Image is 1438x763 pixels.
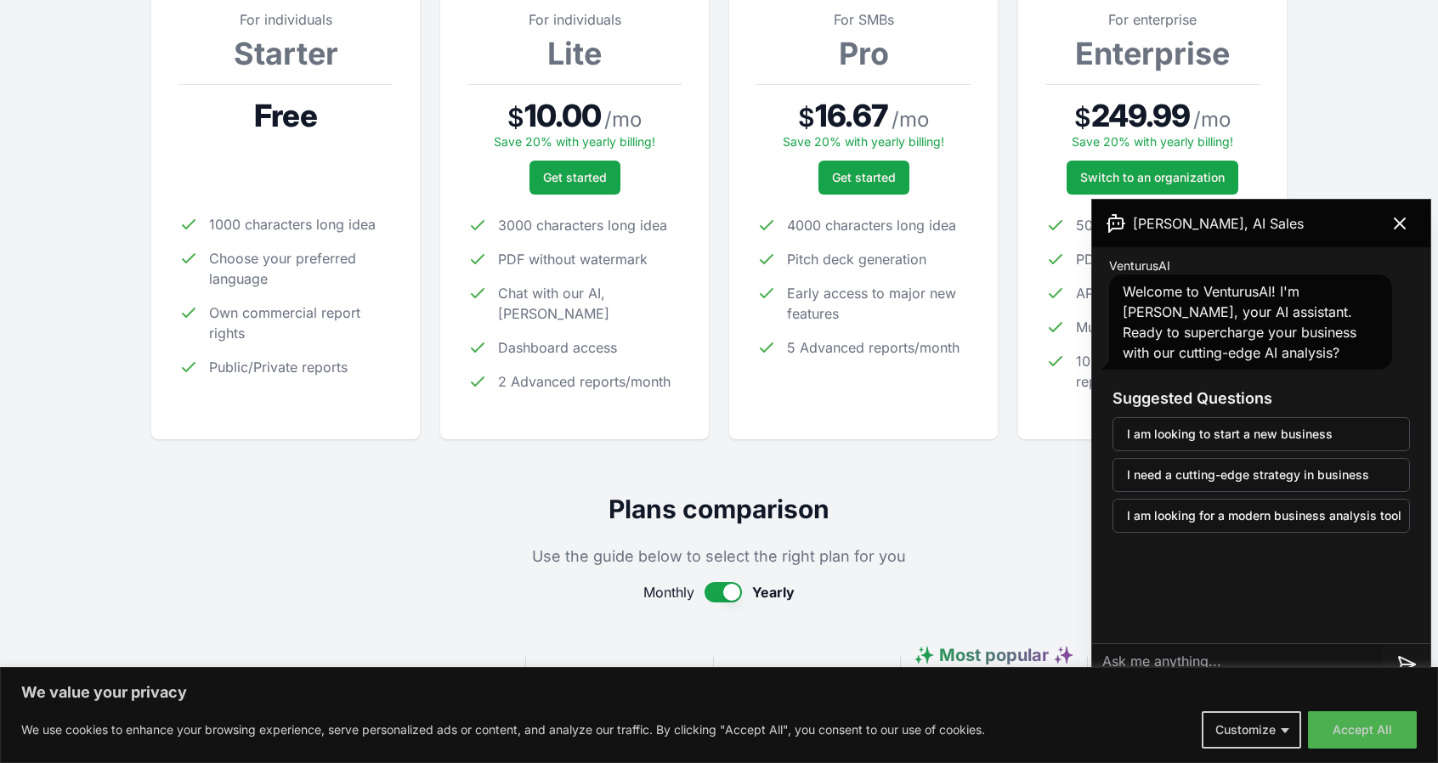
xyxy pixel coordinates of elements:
h2: Plans comparison [151,494,1287,524]
span: 4000 characters long idea [787,215,956,235]
span: $ [507,102,524,133]
h3: Lite [467,37,682,71]
span: Pitch deck generation [787,249,926,269]
p: We use cookies to enhance your browsing experience, serve personalized ads or content, and analyz... [21,720,985,740]
span: Save 20% with yearly billing! [1072,134,1233,149]
button: Customize [1202,711,1301,749]
span: / mo [604,106,642,133]
button: Accept All [1308,711,1417,749]
span: Multiple users access [1076,317,1213,337]
span: 10.00 [524,99,602,133]
button: Get started [818,161,909,195]
span: Dashboard access [498,337,617,358]
span: Welcome to VenturusAI! I'm [PERSON_NAME], your AI assistant. Ready to supercharge your business w... [1123,283,1356,361]
p: For SMBs [756,9,971,30]
h3: Suggested Questions [1112,387,1410,410]
span: 1000 characters long idea [209,214,376,235]
span: Free [254,99,316,133]
span: PDF without watermark [498,249,648,269]
span: Save 20% with yearly billing! [494,134,655,149]
span: Get started [543,169,607,186]
span: 16.67 [815,99,888,133]
h3: Pro [756,37,971,71]
p: For individuals [178,9,393,30]
span: $ [1074,102,1091,133]
p: For individuals [467,9,682,30]
span: / mo [1193,106,1231,133]
span: Monthly [643,582,694,602]
span: Early access to major new features [787,283,971,324]
span: [PERSON_NAME], AI Sales [1133,213,1304,234]
span: 100 Advanced reports/month [1076,351,1260,392]
span: 5 Advanced reports/month [787,337,960,358]
a: Switch to an organization [1067,161,1238,195]
span: PDF with custom watermark [1076,249,1256,269]
button: I need a cutting-edge strategy in business [1112,458,1410,492]
h3: Enterprise [1045,37,1260,71]
span: / mo [892,106,929,133]
span: VenturusAI [1109,257,1170,274]
p: We value your privacy [21,682,1417,703]
span: Chat with our AI, [PERSON_NAME] [498,283,682,324]
span: 249.99 [1091,99,1191,133]
button: I am looking to start a new business [1112,417,1410,451]
p: Use the guide below to select the right plan for you [151,545,1287,568]
span: 5000 characters long idea [1076,215,1245,235]
span: API access [1076,283,1146,303]
span: $ [798,102,815,133]
span: ✨ Most popular ✨ [914,645,1074,665]
span: Get started [832,169,896,186]
span: Public/Private reports [209,357,348,377]
p: For enterprise [1045,9,1260,30]
button: I am looking for a modern business analysis tool [1112,499,1410,533]
span: Yearly [752,582,795,602]
span: Choose your preferred language [209,248,393,289]
button: Get started [529,161,620,195]
span: Own commercial report rights [209,302,393,343]
span: 2 Advanced reports/month [498,371,671,392]
span: Save 20% with yearly billing! [783,134,944,149]
h3: Starter [178,37,393,71]
span: 3000 characters long idea [498,215,667,235]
